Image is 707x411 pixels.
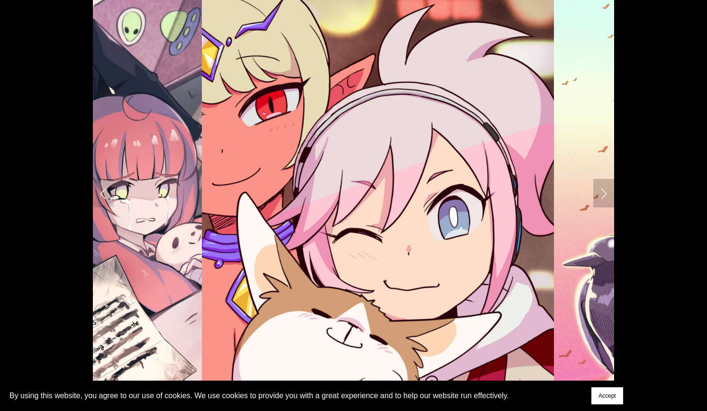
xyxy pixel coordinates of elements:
[593,179,614,207] a: Next Slide
[591,387,623,404] button: Accept
[93,179,114,207] a: Previous Slide
[598,392,616,399] span: Accept
[9,389,509,402] p: By using this website, you agree to our use of cookies. We use cookies to provide you with a grea...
